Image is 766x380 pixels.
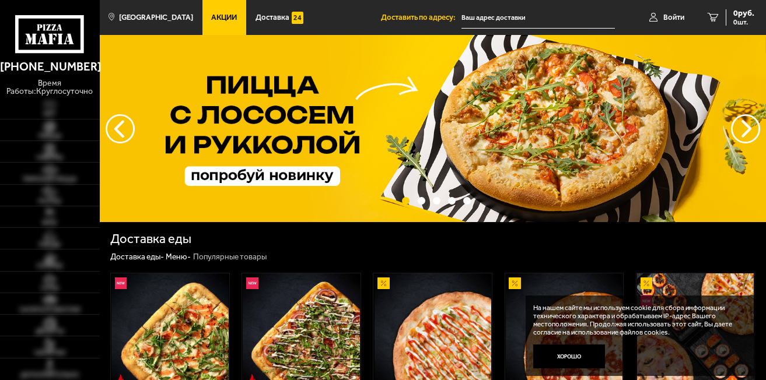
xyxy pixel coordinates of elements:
span: Акции [211,13,237,21]
input: Ваш адрес доставки [461,7,615,29]
span: [GEOGRAPHIC_DATA] [119,13,193,21]
button: точки переключения [448,197,456,205]
img: Акционный [377,277,390,290]
a: Доставка еды- [110,252,164,261]
button: Хорошо [533,344,605,368]
div: Популярные товары [193,252,267,262]
button: предыдущий [731,114,760,143]
span: 0 руб. [733,9,754,17]
button: точки переключения [433,197,440,205]
img: Новинка [641,295,653,307]
span: Войти [663,13,684,21]
button: точки переключения [402,197,410,205]
p: На нашем сайте мы используем cookie для сбора информации технического характера и обрабатываем IP... [533,304,740,337]
button: следующий [106,114,135,143]
img: 15daf4d41897b9f0e9f617042186c801.svg [292,12,304,24]
a: Меню- [166,252,191,261]
button: точки переключения [463,197,471,205]
span: Доставить по адресу: [381,13,461,21]
h1: Доставка еды [110,233,191,246]
img: Новинка [115,277,127,290]
span: 0 шт. [733,19,754,26]
img: Акционный [641,277,653,290]
button: точки переключения [418,197,425,205]
img: Акционный [509,277,521,290]
img: Новинка [246,277,258,290]
span: Доставка [256,13,289,21]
